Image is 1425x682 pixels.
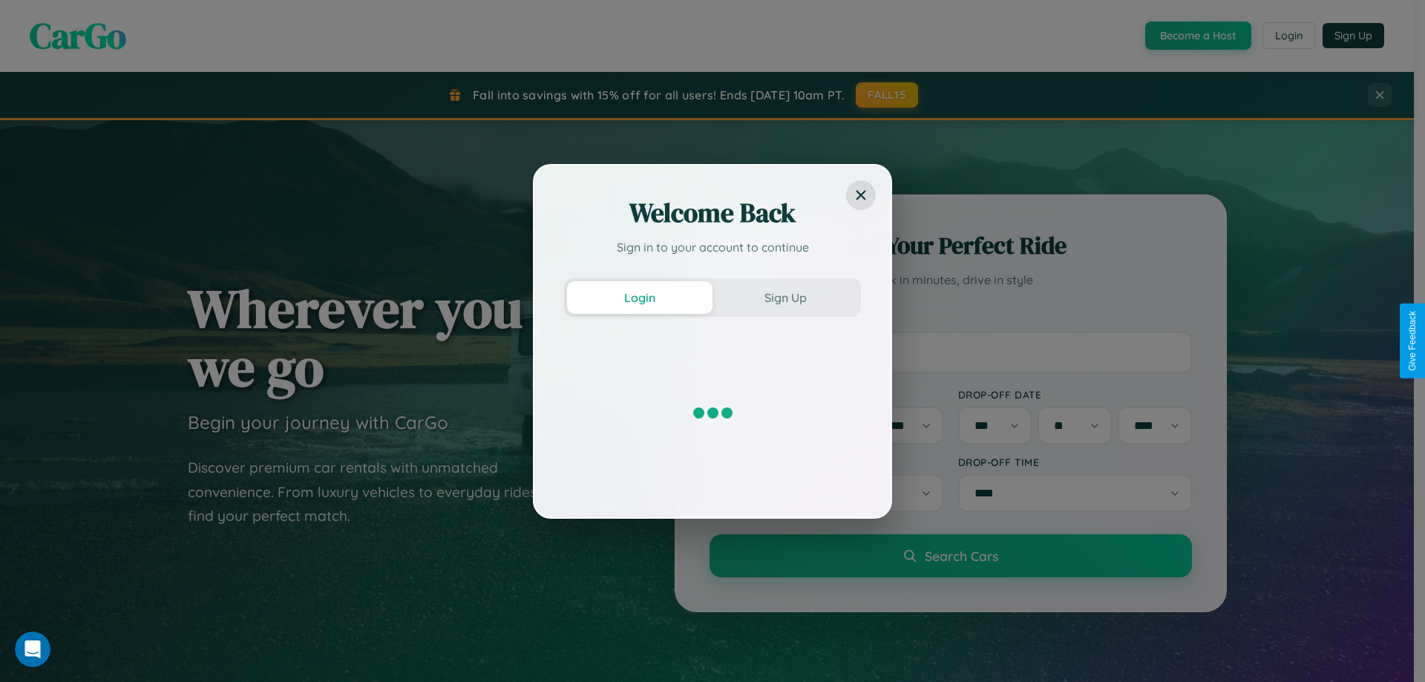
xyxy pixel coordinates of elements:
button: Login [567,281,712,314]
div: Give Feedback [1407,311,1418,371]
button: Sign Up [712,281,858,314]
p: Sign in to your account to continue [564,238,861,256]
iframe: Intercom live chat [15,632,50,667]
h2: Welcome Back [564,195,861,231]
